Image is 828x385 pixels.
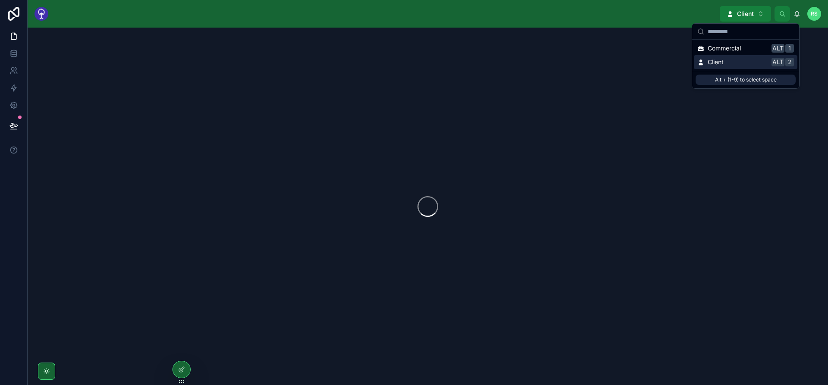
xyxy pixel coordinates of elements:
span: RS [811,10,818,17]
span: Client [737,9,754,18]
span: Alt [772,45,784,52]
div: Suggestions [692,40,799,71]
span: Alt [772,59,784,66]
div: scrollable content [55,12,720,16]
span: Commercial [708,44,741,53]
p: Alt + (1-9) to select space [696,75,796,85]
span: 2 [786,59,793,66]
img: App logo [34,7,48,21]
span: Client [708,58,724,66]
span: 1 [786,45,793,52]
button: Select Button [720,6,771,22]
